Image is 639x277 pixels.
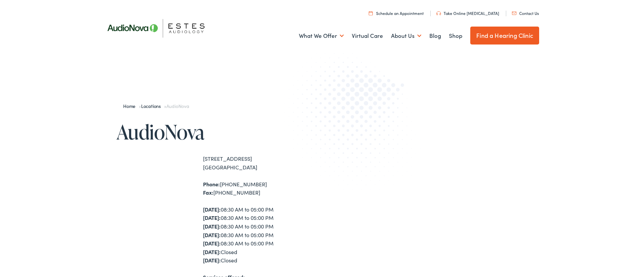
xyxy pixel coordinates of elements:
[203,239,221,247] strong: [DATE]:
[429,24,441,48] a: Blog
[391,24,421,48] a: About Us
[203,206,221,213] strong: [DATE]:
[449,24,462,48] a: Shop
[166,103,189,109] span: AudioNova
[470,27,539,45] a: Find a Hearing Clinic
[203,205,319,265] div: 08:30 AM to 05:00 PM 08:30 AM to 05:00 PM 08:30 AM to 05:00 PM 08:30 AM to 05:00 PM 08:30 AM to 0...
[116,121,319,143] h1: AudioNova
[512,12,517,15] img: utility icon
[203,180,220,188] strong: Phone:
[203,214,221,221] strong: [DATE]:
[203,248,221,255] strong: [DATE]:
[123,103,189,109] span: » »
[203,180,319,197] div: [PHONE_NUMBER] [PHONE_NUMBER]
[203,231,221,238] strong: [DATE]:
[436,10,499,16] a: Take Online [MEDICAL_DATA]
[203,223,221,230] strong: [DATE]:
[203,189,213,196] strong: Fax:
[203,154,319,171] div: [STREET_ADDRESS] [GEOGRAPHIC_DATA]
[123,103,139,109] a: Home
[369,10,424,16] a: Schedule an Appointment
[352,24,383,48] a: Virtual Care
[141,103,164,109] a: Locations
[512,10,539,16] a: Contact Us
[299,24,344,48] a: What We Offer
[369,11,373,15] img: utility icon
[436,11,441,15] img: utility icon
[203,256,221,264] strong: [DATE]:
